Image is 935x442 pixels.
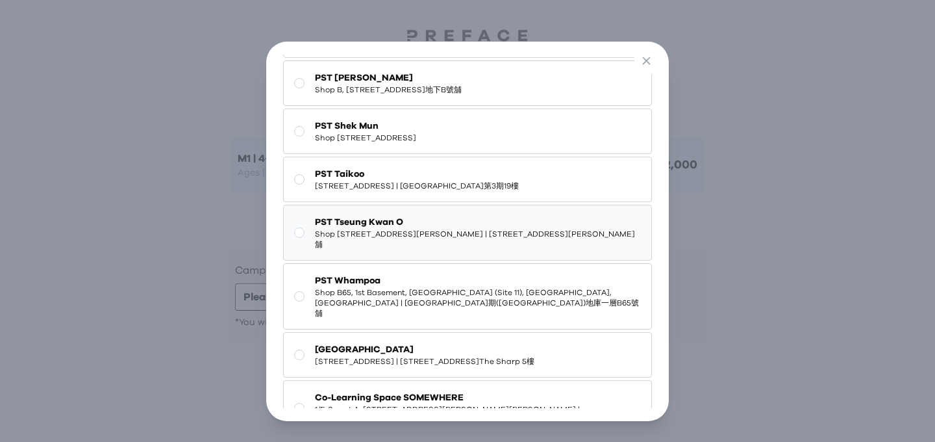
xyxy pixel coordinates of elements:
[315,274,640,287] span: PST Whampoa
[315,404,640,425] span: 1/F, Smart A, [STREET_ADDRESS][PERSON_NAME][PERSON_NAME] | [STREET_ADDRESS] 薈學坊 Smart A 1樓
[315,133,416,143] span: Shop [STREET_ADDRESS]
[283,157,651,202] button: PST Taikoo[STREET_ADDRESS] | [GEOGRAPHIC_DATA]第3期19樓
[315,168,519,181] span: PST Taikoo
[283,380,651,436] button: Co-Learning Space SOMEWHERE1/F, Smart A, [STREET_ADDRESS][PERSON_NAME][PERSON_NAME] | [STREET_ADD...
[315,181,519,191] span: [STREET_ADDRESS] | [GEOGRAPHIC_DATA]第3期19樓
[283,205,651,261] button: PST Tseung Kwan OShop [STREET_ADDRESS][PERSON_NAME] | [STREET_ADDRESS][PERSON_NAME]舖
[283,60,651,106] button: PST [PERSON_NAME]Shop B, [STREET_ADDRESS]地下B號舖
[315,229,640,250] span: Shop [STREET_ADDRESS][PERSON_NAME] | [STREET_ADDRESS][PERSON_NAME]舖
[283,109,651,154] button: PST Shek MunShop [STREET_ADDRESS]
[315,391,640,404] span: Co-Learning Space SOMEWHERE
[315,84,462,95] span: Shop B, [STREET_ADDRESS]地下B號舖
[315,343,534,356] span: [GEOGRAPHIC_DATA]
[283,263,651,330] button: PST WhampoaShop B65, 1st Basement, [GEOGRAPHIC_DATA] (Site 11), [GEOGRAPHIC_DATA], [GEOGRAPHIC_DA...
[315,216,640,229] span: PST Tseung Kwan O
[315,287,640,318] span: Shop B65, 1st Basement, [GEOGRAPHIC_DATA] (Site 11), [GEOGRAPHIC_DATA], [GEOGRAPHIC_DATA] | [GEOG...
[283,332,651,378] button: [GEOGRAPHIC_DATA][STREET_ADDRESS] | [STREET_ADDRESS]The Sharp 5樓
[315,120,416,133] span: PST Shek Mun
[315,356,534,367] span: [STREET_ADDRESS] | [STREET_ADDRESS]The Sharp 5樓
[315,71,462,84] span: PST [PERSON_NAME]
